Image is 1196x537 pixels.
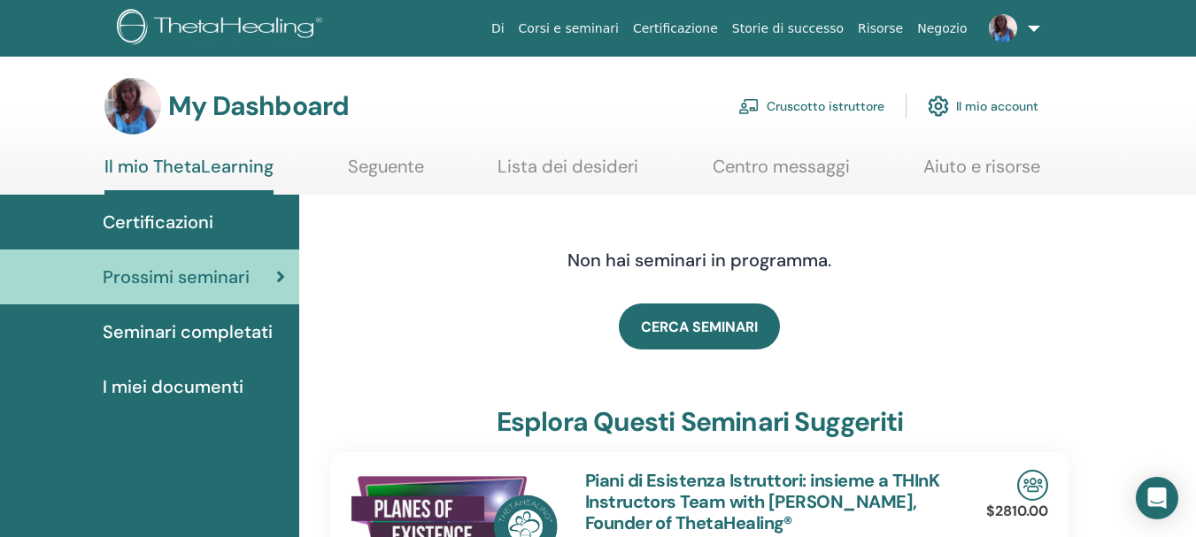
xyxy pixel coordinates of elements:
[348,156,424,190] a: Seguente
[103,264,250,290] span: Prossimi seminari
[585,469,939,534] a: Piani di Esistenza Istruttori: insieme a THInK Instructors Team with [PERSON_NAME], Founder of Th...
[989,14,1017,42] img: default.jpg
[103,209,213,235] span: Certificazioni
[986,501,1048,522] p: $2810.00
[713,156,850,190] a: Centro messaggi
[928,91,949,121] img: cog.svg
[923,156,1040,190] a: Aiuto e risorse
[619,303,780,349] a: CERCA SEMINARI
[103,373,243,400] span: I miei documenti
[641,318,758,336] span: CERCA SEMINARI
[725,12,851,45] a: Storie di successo
[910,12,974,45] a: Negozio
[851,12,910,45] a: Risorse
[512,12,626,45] a: Corsi e seminari
[104,78,161,134] img: default.jpg
[498,156,638,190] a: Lista dei desideri
[484,12,512,45] a: Di
[626,12,725,45] a: Certificazione
[103,318,273,345] span: Seminari completati
[497,406,904,438] h3: Esplora questi seminari suggeriti
[421,249,978,271] h4: Non hai seminari in programma.
[1136,477,1178,519] div: Open Intercom Messenger
[738,87,884,126] a: Cruscotto istruttore
[1017,470,1048,501] img: In-Person Seminar
[928,87,1038,126] a: Il mio account
[168,90,349,122] h3: My Dashboard
[104,156,274,195] a: Il mio ThetaLearning
[117,9,328,49] img: logo.png
[738,98,760,114] img: chalkboard-teacher.svg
